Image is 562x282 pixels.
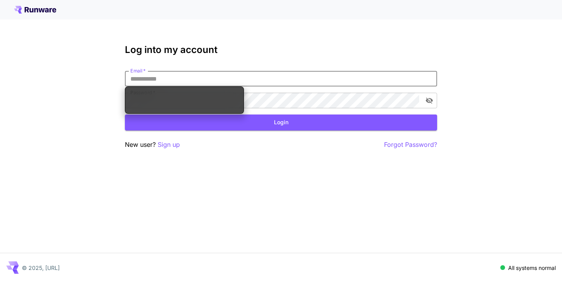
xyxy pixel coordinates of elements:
button: Sign up [158,140,180,150]
button: Forgot Password? [384,140,437,150]
h3: Log into my account [125,44,437,55]
p: New user? [125,140,180,150]
label: Email [130,67,146,74]
p: © 2025, [URL] [22,264,60,272]
button: Login [125,115,437,130]
p: All systems normal [508,264,556,272]
button: toggle password visibility [422,93,436,108]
